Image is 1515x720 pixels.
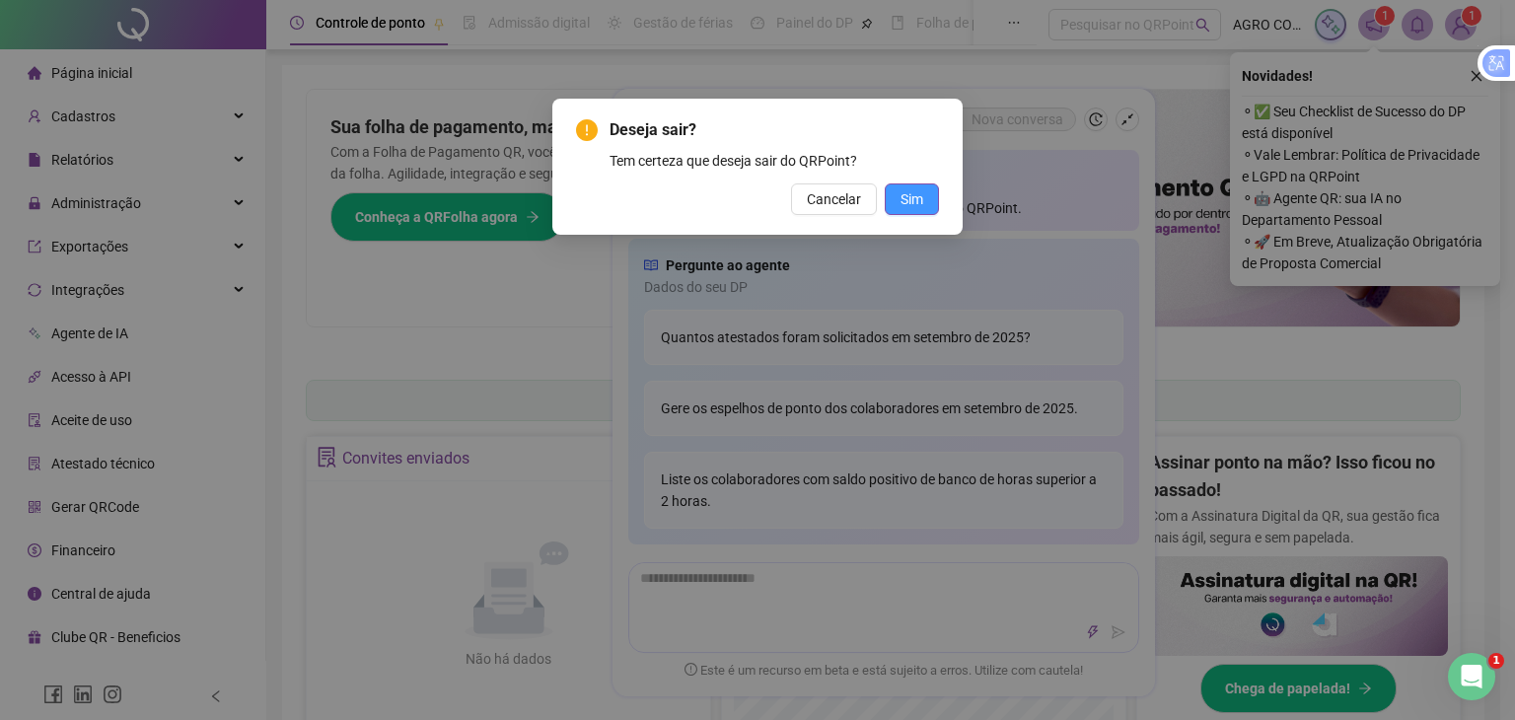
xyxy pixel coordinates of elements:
[885,183,939,215] button: Sim
[901,188,923,210] span: Sim
[610,150,939,172] div: Tem certeza que deseja sair do QRPoint?
[807,188,861,210] span: Cancelar
[1488,653,1504,669] span: 1
[576,119,598,141] span: exclamation-circle
[791,183,877,215] button: Cancelar
[610,118,939,142] span: Deseja sair?
[1448,653,1495,700] iframe: Intercom live chat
